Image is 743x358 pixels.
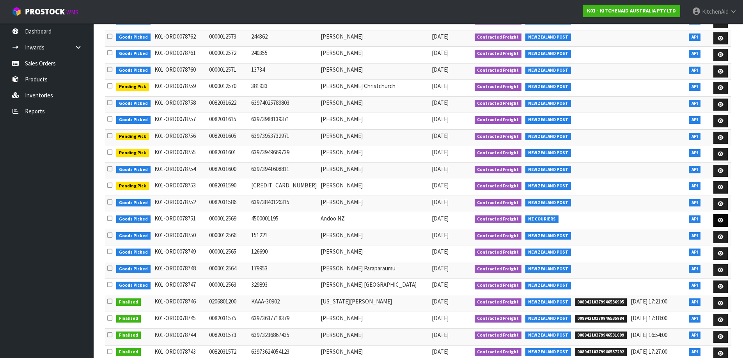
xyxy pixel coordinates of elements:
span: API [689,83,701,91]
span: [DATE] 16:54:00 [631,331,667,339]
span: NEW ZEALAND POST [525,232,571,240]
td: 0082031600 [207,162,249,179]
span: Goods Picked [116,34,151,41]
span: API [689,149,701,157]
span: [DATE] [432,99,449,106]
td: K01-ORD0078751 [153,212,207,229]
span: Goods Picked [116,232,151,240]
td: [PERSON_NAME] [319,30,430,47]
span: Goods Picked [116,199,151,207]
td: [PERSON_NAME] [319,63,430,80]
td: Andoo NZ [319,212,430,229]
td: [PERSON_NAME] [319,47,430,63]
td: [PERSON_NAME] [319,162,430,179]
span: NEW ZEALAND POST [525,348,571,356]
span: [DATE] 17:21:00 [631,298,667,305]
span: [DATE] [432,49,449,56]
span: Goods Picked [116,100,151,108]
td: 0000012563 [207,279,249,295]
td: K01-ORD0078761 [153,47,207,63]
span: API [689,249,701,256]
td: 329893 [249,279,319,295]
td: K01-ORD0078750 [153,229,207,245]
td: 63973953732971 [249,129,319,146]
td: K01-ORD0078752 [153,196,207,212]
td: K01-ORD0078758 [153,96,207,113]
img: cube-alt.png [12,7,21,16]
span: [DATE] [432,33,449,40]
td: 0206801200 [207,295,249,312]
span: NEW ZEALAND POST [525,83,571,91]
td: 4500001195 [249,212,319,229]
span: API [689,282,701,289]
td: K01-ORD0078746 [153,295,207,312]
span: Contracted Freight [475,149,522,157]
span: NEW ZEALAND POST [525,182,571,190]
td: K01-ORD0078759 [153,80,207,97]
td: [PERSON_NAME] [319,96,430,113]
span: NEW ZEALAND POST [525,34,571,41]
span: API [689,182,701,190]
span: [DATE] [432,132,449,139]
td: K01-ORD0078749 [153,245,207,262]
span: Finalised [116,298,141,306]
span: [DATE] [432,215,449,222]
td: 63973637718379 [249,312,319,328]
span: NEW ZEALAND POST [525,282,571,289]
span: Pending Pick [116,149,149,157]
td: 0000012572 [207,47,249,63]
span: NEW ZEALAND POST [525,166,571,174]
span: [DATE] [432,348,449,355]
td: 126690 [249,245,319,262]
td: 63973949669739 [249,146,319,163]
span: Contracted Freight [475,282,522,289]
td: 0000012569 [207,212,249,229]
td: 381933 [249,80,319,97]
span: API [689,133,701,141]
td: [PERSON_NAME] Christchurch [319,80,430,97]
span: Goods Picked [116,166,151,174]
td: 0082031590 [207,179,249,196]
td: K01-ORD0078757 [153,113,207,130]
span: 00894210379946536905 [575,298,627,306]
span: Goods Picked [116,282,151,289]
td: [PERSON_NAME] [319,129,430,146]
span: NEW ZEALAND POST [525,100,571,108]
span: API [689,116,701,124]
td: 0000012571 [207,63,249,80]
span: Goods Picked [116,67,151,74]
td: K01-ORD0078744 [153,328,207,345]
td: [PERSON_NAME] [319,312,430,328]
span: API [689,232,701,240]
td: [PERSON_NAME] [319,328,430,345]
span: Goods Picked [116,50,151,58]
span: Contracted Freight [475,265,522,273]
td: 0082031586 [207,196,249,212]
td: K01-ORD0078755 [153,146,207,163]
td: 0000012566 [207,229,249,245]
span: NEW ZEALAND POST [525,116,571,124]
span: Contracted Freight [475,232,522,240]
td: [PERSON_NAME] Paraparaumu [319,262,430,279]
span: API [689,67,701,74]
span: [DATE] [432,66,449,73]
td: [PERSON_NAME] [319,245,430,262]
span: Contracted Freight [475,67,522,74]
span: Contracted Freight [475,50,522,58]
span: API [689,34,701,41]
td: [US_STATE][PERSON_NAME] [319,295,430,312]
td: 63974025789803 [249,96,319,113]
span: [DATE] [432,281,449,288]
td: 151221 [249,229,319,245]
span: Finalised [116,315,141,323]
span: NEW ZEALAND POST [525,315,571,323]
span: [DATE] [432,182,449,189]
td: 0000012565 [207,245,249,262]
span: [DATE] [432,82,449,90]
td: K01-ORD0078748 [153,262,207,279]
span: [DATE] [432,231,449,239]
td: K01-ORD0078762 [153,30,207,47]
span: NEW ZEALAND POST [525,149,571,157]
span: [DATE] [432,148,449,156]
td: [PERSON_NAME] [319,196,430,212]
